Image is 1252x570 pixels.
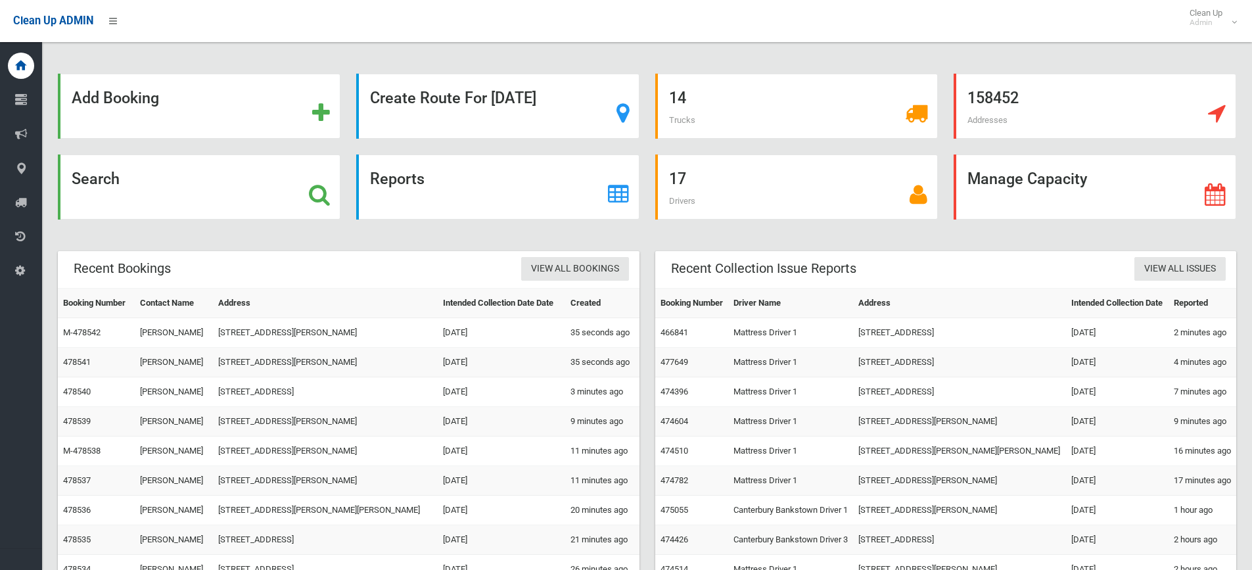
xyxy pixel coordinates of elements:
td: 21 minutes ago [565,525,639,555]
td: [DATE] [438,466,566,496]
a: 466841 [661,327,688,337]
td: 9 minutes ago [565,407,639,437]
a: 17 Drivers [655,154,938,220]
td: [DATE] [1066,377,1168,407]
th: Address [213,289,438,318]
span: Clean Up [1183,8,1236,28]
strong: Create Route For [DATE] [370,89,536,107]
a: View All Issues [1134,257,1226,281]
th: Created [565,289,639,318]
td: [STREET_ADDRESS][PERSON_NAME][PERSON_NAME] [853,437,1066,466]
td: Canterbury Bankstown Driver 1 [728,496,854,525]
td: Mattress Driver 1 [728,407,854,437]
td: [DATE] [1066,466,1168,496]
td: [PERSON_NAME] [135,377,212,407]
td: [STREET_ADDRESS][PERSON_NAME] [213,466,438,496]
a: 14 Trucks [655,74,938,139]
span: Drivers [669,196,695,206]
td: 11 minutes ago [565,437,639,466]
td: 9 minutes ago [1169,407,1236,437]
a: 475055 [661,505,688,515]
td: [DATE] [438,318,566,348]
td: 1 hour ago [1169,496,1236,525]
td: [STREET_ADDRESS] [853,318,1066,348]
a: Add Booking [58,74,340,139]
td: [STREET_ADDRESS] [213,525,438,555]
a: 474782 [661,475,688,485]
td: Mattress Driver 1 [728,318,854,348]
td: [DATE] [1066,318,1168,348]
a: 478540 [63,387,91,396]
td: 35 seconds ago [565,318,639,348]
td: 20 minutes ago [565,496,639,525]
strong: 158452 [967,89,1019,107]
a: 158452 Addresses [954,74,1236,139]
td: Mattress Driver 1 [728,348,854,377]
span: Addresses [967,115,1008,125]
td: 3 minutes ago [565,377,639,407]
td: [STREET_ADDRESS][PERSON_NAME] [213,348,438,377]
td: [STREET_ADDRESS] [853,377,1066,407]
a: 477649 [661,357,688,367]
td: [STREET_ADDRESS] [853,525,1066,555]
td: [DATE] [1066,525,1168,555]
a: View All Bookings [521,257,629,281]
header: Recent Collection Issue Reports [655,256,872,281]
td: [STREET_ADDRESS][PERSON_NAME] [853,496,1066,525]
strong: 14 [669,89,686,107]
strong: Manage Capacity [967,170,1087,188]
td: [DATE] [1066,348,1168,377]
td: [STREET_ADDRESS][PERSON_NAME] [213,407,438,437]
td: 2 minutes ago [1169,318,1236,348]
td: [DATE] [438,407,566,437]
td: [PERSON_NAME] [135,407,212,437]
strong: Reports [370,170,425,188]
td: Canterbury Bankstown Driver 3 [728,525,854,555]
a: 478537 [63,475,91,485]
td: [DATE] [438,437,566,466]
a: 474426 [661,534,688,544]
td: 16 minutes ago [1169,437,1236,466]
td: [DATE] [438,377,566,407]
th: Driver Name [728,289,854,318]
td: [STREET_ADDRESS] [213,377,438,407]
td: [PERSON_NAME] [135,525,212,555]
a: Search [58,154,340,220]
td: [DATE] [1066,496,1168,525]
th: Reported [1169,289,1236,318]
a: 478535 [63,534,91,544]
a: M-478542 [63,327,101,337]
td: [STREET_ADDRESS][PERSON_NAME][PERSON_NAME] [213,496,438,525]
td: [DATE] [438,525,566,555]
td: [PERSON_NAME] [135,318,212,348]
a: Create Route For [DATE] [356,74,639,139]
a: 478536 [63,505,91,515]
td: [DATE] [438,348,566,377]
td: [PERSON_NAME] [135,496,212,525]
strong: 17 [669,170,686,188]
a: 478539 [63,416,91,426]
th: Booking Number [58,289,135,318]
a: M-478538 [63,446,101,456]
a: 478541 [63,357,91,367]
a: 474604 [661,416,688,426]
td: 2 hours ago [1169,525,1236,555]
td: [DATE] [438,496,566,525]
td: [STREET_ADDRESS][PERSON_NAME] [213,437,438,466]
th: Intended Collection Date Date [438,289,566,318]
td: [PERSON_NAME] [135,437,212,466]
th: Intended Collection Date [1066,289,1168,318]
span: Clean Up ADMIN [13,14,93,27]
a: Reports [356,154,639,220]
td: 11 minutes ago [565,466,639,496]
td: Mattress Driver 1 [728,437,854,466]
a: Manage Capacity [954,154,1236,220]
td: [PERSON_NAME] [135,348,212,377]
td: [DATE] [1066,407,1168,437]
small: Admin [1190,18,1222,28]
td: 7 minutes ago [1169,377,1236,407]
th: Address [853,289,1066,318]
header: Recent Bookings [58,256,187,281]
td: [PERSON_NAME] [135,466,212,496]
td: Mattress Driver 1 [728,466,854,496]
